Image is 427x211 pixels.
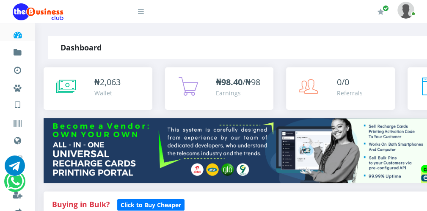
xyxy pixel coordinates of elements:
[13,147,22,168] a: Cable TV, Electricity
[216,89,260,97] div: Earnings
[121,201,181,209] b: Click to Buy Cheaper
[13,129,22,150] a: Data
[13,183,22,203] a: Register a Referral
[61,42,102,53] strong: Dashboard
[13,93,22,114] a: VTU
[165,67,274,110] a: ₦98.40/₦98 Earnings
[13,3,63,20] img: Logo
[44,67,152,110] a: ₦2,063 Wallet
[13,76,22,97] a: Miscellaneous Payments
[13,23,22,43] a: Dashboard
[377,8,384,15] i: Renew/Upgrade Subscription
[13,58,22,79] a: Transactions
[337,76,349,88] span: 0/0
[32,93,103,108] a: Nigerian VTU
[337,89,363,97] div: Referrals
[216,76,242,88] b: ₦98.40
[5,162,25,176] a: Chat for support
[216,76,260,88] span: /₦98
[383,5,389,11] span: Renew/Upgrade Subscription
[13,41,22,61] a: Fund wallet
[32,105,103,120] a: International VTU
[397,2,414,18] img: User
[94,89,121,97] div: Wallet
[100,76,121,88] span: 2,063
[286,67,395,110] a: 0/0 Referrals
[117,199,185,209] a: Click to Buy Cheaper
[6,178,24,192] a: Chat for support
[94,76,121,89] div: ₦
[13,112,22,132] a: Vouchers
[52,199,110,209] strong: Buying in Bulk?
